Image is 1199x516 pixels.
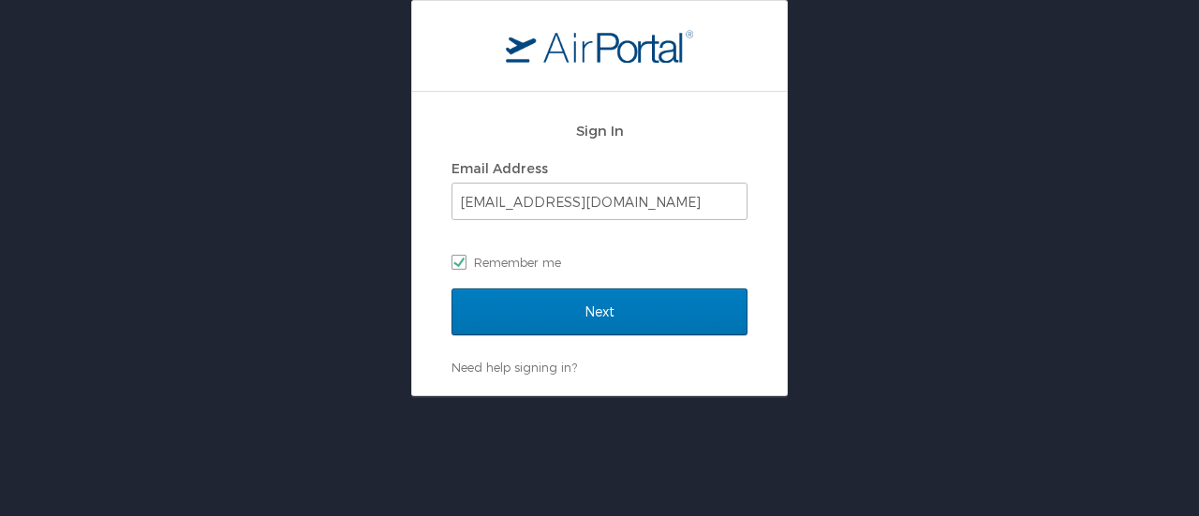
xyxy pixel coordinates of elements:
label: Email Address [451,160,548,176]
img: logo [506,29,693,63]
a: Need help signing in? [451,360,577,375]
input: Next [451,288,748,335]
h2: Sign In [451,120,748,141]
label: Remember me [451,248,748,276]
